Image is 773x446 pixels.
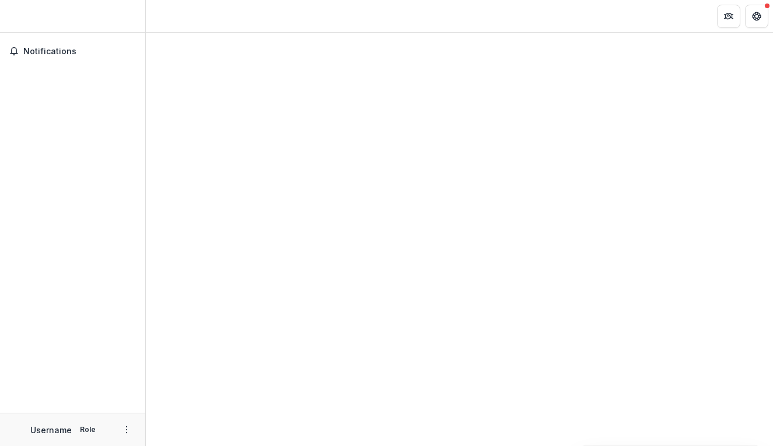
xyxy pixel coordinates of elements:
[5,42,141,61] button: Notifications
[23,47,136,57] span: Notifications
[120,423,134,437] button: More
[30,424,72,436] p: Username
[745,5,768,28] button: Get Help
[717,5,740,28] button: Partners
[76,424,99,435] p: Role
